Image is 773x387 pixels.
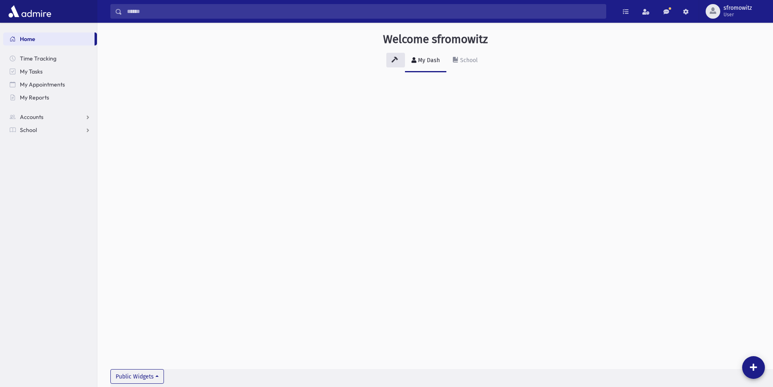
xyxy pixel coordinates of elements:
[3,32,95,45] a: Home
[20,126,37,134] span: School
[20,55,56,62] span: Time Tracking
[416,57,440,64] div: My Dash
[446,50,484,72] a: School
[20,81,65,88] span: My Appointments
[405,50,446,72] a: My Dash
[3,52,97,65] a: Time Tracking
[383,32,488,46] h3: Welcome sfromowitz
[122,4,606,19] input: Search
[20,113,43,121] span: Accounts
[110,369,164,384] button: Public Widgets
[3,123,97,136] a: School
[723,5,752,11] span: sfromowitz
[20,94,49,101] span: My Reports
[3,65,97,78] a: My Tasks
[3,78,97,91] a: My Appointments
[723,11,752,18] span: User
[459,57,478,64] div: School
[6,3,53,19] img: AdmirePro
[20,35,35,43] span: Home
[20,68,43,75] span: My Tasks
[3,91,97,104] a: My Reports
[3,110,97,123] a: Accounts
